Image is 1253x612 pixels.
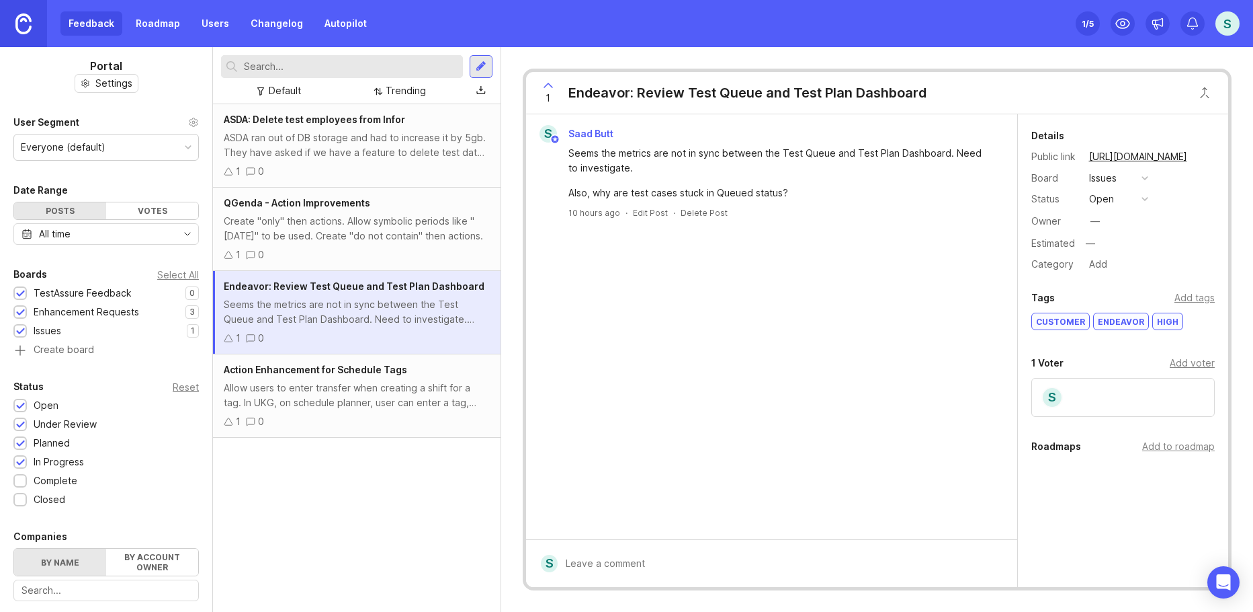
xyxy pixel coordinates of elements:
p: 0 [189,288,195,299]
div: Companies [13,529,67,545]
div: 1 [236,414,241,429]
span: Action Enhancement for Schedule Tags [224,364,407,375]
div: Status [13,379,44,395]
div: Default [269,83,301,98]
div: Issues [1089,171,1117,186]
a: QGenda - Action ImprovementsCreate "only" then actions. Allow symbolic periods like "[DATE]" to b... [213,188,501,271]
div: Trending [386,83,426,98]
button: 1/5 [1076,11,1100,36]
div: — [1090,214,1100,229]
a: Autopilot [316,11,375,36]
div: 1 /5 [1082,14,1094,33]
div: Posts [14,202,106,219]
div: 1 [236,247,241,262]
div: Details [1031,128,1064,144]
div: Public link [1031,149,1078,164]
div: 0 [258,331,264,346]
div: Seems the metrics are not in sync between the Test Queue and Test Plan Dashboard. Need to investi... [224,297,490,327]
a: Roadmap [128,11,188,36]
span: ASDA: Delete test employees from Infor [224,114,405,125]
input: Search... [21,583,191,598]
div: Board [1031,171,1078,186]
div: Planned [34,436,70,451]
div: Add voter [1170,356,1215,371]
div: Roadmaps [1031,438,1081,455]
div: Open Intercom Messenger [1207,566,1240,599]
div: S [541,555,558,572]
div: 0 [258,414,264,429]
div: Open [34,398,58,413]
div: · [673,207,675,219]
div: Owner [1031,214,1078,229]
a: Endeavor: Review Test Queue and Test Plan DashboardSeems the metrics are not in sync between the ... [213,271,501,354]
h1: Portal [90,58,122,74]
div: Delete Post [681,207,728,219]
a: Add [1078,256,1111,273]
div: High [1153,313,1182,330]
div: Date Range [13,182,68,198]
button: Close button [1191,79,1218,106]
div: Endeavor: Review Test Queue and Test Plan Dashboard [568,83,926,102]
div: In Progress [34,455,84,469]
div: Everyone (default) [21,140,105,155]
div: 0 [258,247,264,262]
button: S [1215,11,1240,36]
a: ASDA: Delete test employees from InforASDA ran out of DB storage and had to increase it by 5gb. T... [213,104,501,188]
div: Reset [173,383,199,391]
input: Search... [244,59,458,74]
div: open [1089,192,1114,206]
a: Changelog [243,11,311,36]
img: member badge [550,135,560,145]
div: Allow users to enter transfer when creating a shift for a tag. In UKG, on schedule planner, user ... [224,381,490,410]
div: Select All [157,271,199,278]
span: Endeavor: Review Test Queue and Test Plan Dashboard [224,280,484,292]
div: Add tags [1174,291,1215,305]
div: Add [1085,256,1111,273]
div: 1 Voter [1031,355,1064,371]
a: Users [193,11,237,36]
div: Tags [1031,290,1055,306]
div: 1 [236,331,241,346]
div: Issues [34,323,61,338]
a: 10 hours ago [568,207,620,219]
div: 1 [236,164,241,179]
div: Edit Post [633,207,668,219]
label: By account owner [106,549,198,576]
a: Create board [13,345,199,357]
div: All time [39,227,71,241]
div: S [1041,387,1063,408]
div: S [539,125,557,143]
img: Canny Home [15,13,32,34]
div: Add to roadmap [1142,439,1215,454]
div: Under Review [34,417,97,432]
div: TestAssure Feedback [34,286,132,301]
div: Enhancement Requests [34,305,139,319]
div: Votes [106,202,198,219]
div: ASDA ran out of DB storage and had to increase it by 5gb. They have asked if we have a feature to... [224,130,490,160]
div: Closed [34,492,65,507]
div: 0 [258,164,264,179]
span: Settings [95,77,132,90]
span: QGenda - Action Improvements [224,197,370,208]
div: · [625,207,628,219]
svg: toggle icon [177,229,198,239]
span: Saad Butt [568,128,613,139]
p: 1 [191,326,195,336]
p: 3 [189,307,195,317]
a: Action Enhancement for Schedule TagsAllow users to enter transfer when creating a shift for a tag... [213,354,501,438]
div: Category [1031,257,1078,272]
label: By name [14,549,106,576]
div: Complete [34,473,77,488]
a: [URL][DOMAIN_NAME] [1085,148,1191,165]
div: Customer [1032,313,1089,330]
div: Estimated [1031,239,1075,248]
a: Settings [75,74,138,93]
div: Boards [13,266,47,282]
div: Create "only" then actions. Allow symbolic periods like "[DATE]" to be used. Create "do not conta... [224,214,490,243]
div: Endeavor [1094,313,1148,330]
a: SSaad Butt [531,125,624,143]
span: 1 [546,91,550,106]
div: Seems the metrics are not in sync between the Test Queue and Test Plan Dashboard. Need to investi... [568,146,990,176]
